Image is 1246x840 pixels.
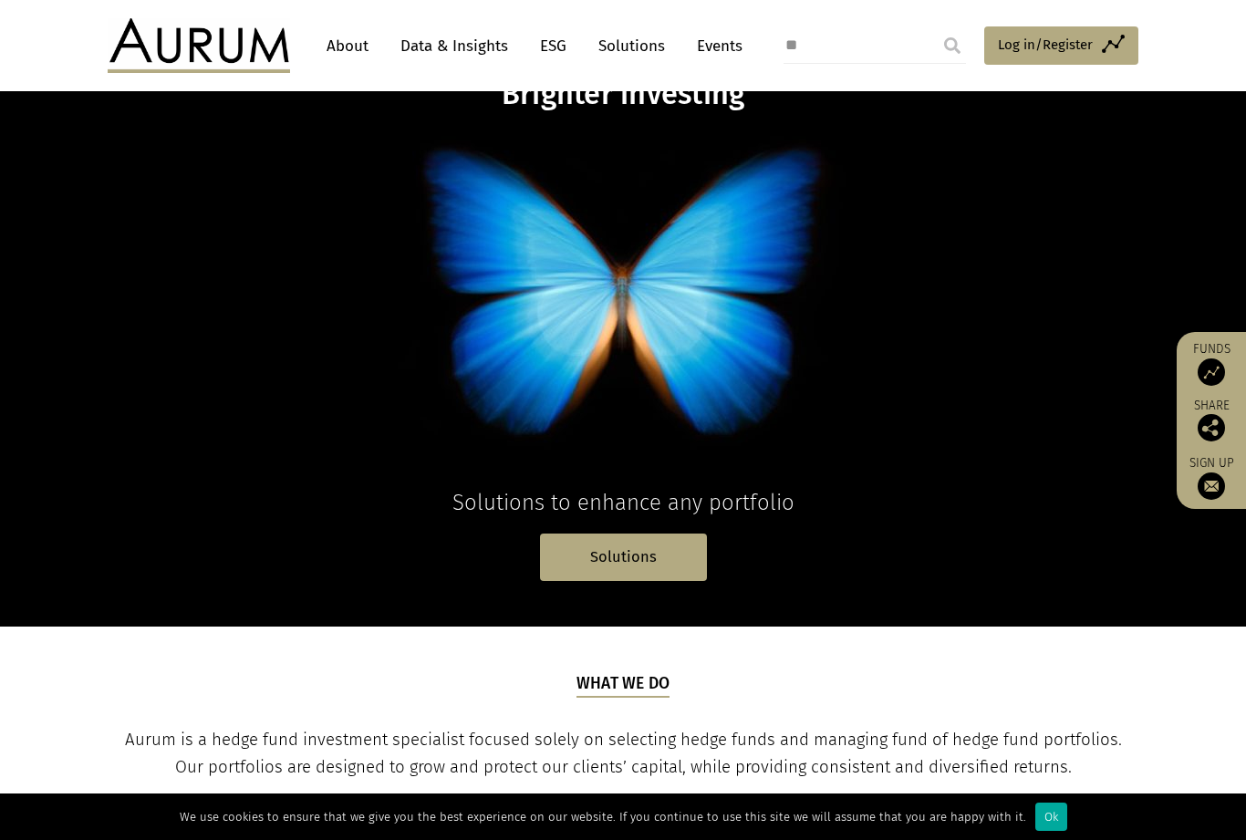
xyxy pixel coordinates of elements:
[452,490,794,515] span: Solutions to enhance any portfolio
[391,29,517,63] a: Data & Insights
[1198,358,1225,386] img: Access Funds
[934,27,971,64] input: Submit
[984,26,1138,65] a: Log in/Register
[531,29,576,63] a: ESG
[688,29,742,63] a: Events
[1186,399,1237,441] div: Share
[1186,341,1237,386] a: Funds
[1198,414,1225,441] img: Share this post
[1198,472,1225,500] img: Sign up to our newsletter
[1035,803,1067,831] div: Ok
[125,730,1122,777] span: Aurum is a hedge fund investment specialist focused solely on selecting hedge funds and managing ...
[998,34,1093,56] span: Log in/Register
[589,29,674,63] a: Solutions
[108,18,290,73] img: Aurum
[540,534,707,580] a: Solutions
[576,672,670,698] h5: What we do
[317,29,378,63] a: About
[271,77,975,112] h1: Brighter investing
[1186,455,1237,500] a: Sign up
